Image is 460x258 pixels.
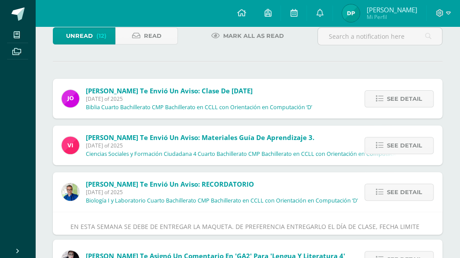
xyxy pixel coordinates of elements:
[86,180,254,188] span: [PERSON_NAME] te envió un aviso: RECORDATORIO
[86,188,358,196] span: [DATE] of 2025
[342,4,360,22] img: 815b63cdd82b759088549b83563f60d9.png
[66,28,93,44] span: Unread
[387,91,422,107] span: See detail
[86,133,314,142] span: [PERSON_NAME] te envió un aviso: Materiales Guía de aprendizaje 3.
[53,27,115,44] a: Unread(12)
[86,142,408,149] span: [DATE] of 2025
[86,197,358,204] p: Biología I y Laboratorio Cuarto Bachillerato CMP Bachillerato en CCLL con Orientación en Computac...
[144,28,162,44] span: Read
[366,13,417,21] span: Mi Perfil
[96,28,107,44] span: (12)
[318,28,442,45] input: Search a notification here
[86,104,312,111] p: Biblia Cuarto Bachillerato CMP Bachillerato en CCLL con Orientación en Computación ‘D’
[86,95,312,103] span: [DATE] of 2025
[62,183,79,201] img: 692ded2a22070436d299c26f70cfa591.png
[200,27,295,44] a: Mark all as read
[115,27,178,44] a: Read
[86,151,408,158] p: Ciencias Sociales y Formación Ciudadana 4 Cuarto Bachillerato CMP Bachillerato en CCLL con Orient...
[70,221,425,254] div: EN ESTA SEMANA SE DEBE DE ENTREGAR LA MAQUETA. DE PREFERENCIA ENTREGARLO EL DÍA DE CLASE, FECHA L...
[223,28,284,44] span: Mark all as read
[387,184,422,200] span: See detail
[366,5,417,14] span: [PERSON_NAME]
[62,90,79,107] img: 6614adf7432e56e5c9e182f11abb21f1.png
[387,137,422,154] span: See detail
[86,86,253,95] span: [PERSON_NAME] te envió un aviso: Clase de [DATE]
[62,136,79,154] img: bd6d0aa147d20350c4821b7c643124fa.png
